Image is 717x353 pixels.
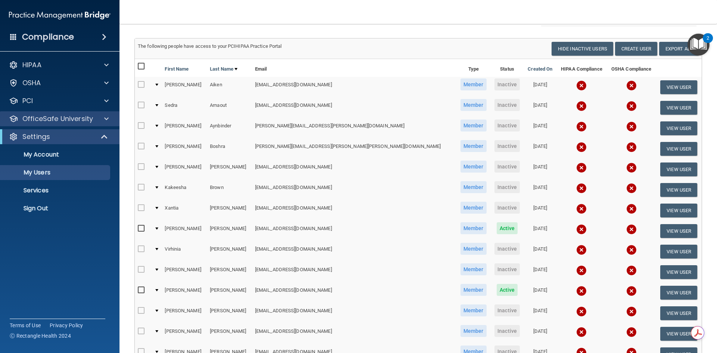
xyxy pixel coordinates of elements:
img: cross.ca9f0e7f.svg [576,204,587,214]
span: Inactive [494,304,520,316]
td: [DATE] [524,159,556,180]
td: [PERSON_NAME] [207,200,252,221]
th: OSHA Compliance [607,59,656,77]
span: Inactive [494,181,520,193]
span: Inactive [494,140,520,152]
span: Inactive [494,263,520,275]
img: cross.ca9f0e7f.svg [626,245,637,255]
button: Hide Inactive Users [552,42,613,56]
button: View User [660,224,697,238]
button: View User [660,204,697,217]
td: Aynbinder [207,118,252,139]
img: cross.ca9f0e7f.svg [576,265,587,276]
button: View User [660,80,697,94]
td: [PERSON_NAME] [162,77,207,97]
a: Terms of Use [10,322,41,329]
td: [EMAIL_ADDRESS][DOMAIN_NAME] [252,97,456,118]
p: Sign Out [5,205,107,212]
td: [PERSON_NAME] [162,303,207,323]
img: cross.ca9f0e7f.svg [626,183,637,193]
td: [PERSON_NAME] [207,323,252,344]
td: [PERSON_NAME][EMAIL_ADDRESS][PERSON_NAME][PERSON_NAME][DOMAIN_NAME] [252,139,456,159]
span: Ⓒ Rectangle Health 2024 [10,332,71,340]
td: [DATE] [524,139,556,159]
a: HIPAA [9,61,109,69]
p: PCI [22,96,33,105]
span: Active [497,284,518,296]
span: Member [460,284,487,296]
p: My Users [5,169,107,176]
td: Brown [207,180,252,200]
a: First Name [165,65,189,74]
img: cross.ca9f0e7f.svg [626,162,637,173]
span: Member [460,222,487,234]
a: Privacy Policy [50,322,83,329]
button: View User [660,121,697,135]
td: [DATE] [524,77,556,97]
td: Aiken [207,77,252,97]
td: [PERSON_NAME] [207,241,252,262]
td: [DATE] [524,262,556,282]
p: Services [5,187,107,194]
td: Sedra [162,97,207,118]
span: Member [460,140,487,152]
span: Member [460,120,487,131]
img: cross.ca9f0e7f.svg [576,327,587,337]
img: cross.ca9f0e7f.svg [576,183,587,193]
button: View User [660,142,697,156]
td: [EMAIL_ADDRESS][DOMAIN_NAME] [252,303,456,323]
img: cross.ca9f0e7f.svg [626,204,637,214]
a: OfficeSafe University [9,114,109,123]
td: [EMAIL_ADDRESS][DOMAIN_NAME] [252,262,456,282]
span: Member [460,99,487,111]
span: Inactive [494,325,520,337]
td: [PERSON_NAME] [207,303,252,323]
td: [EMAIL_ADDRESS][DOMAIN_NAME] [252,241,456,262]
th: Email [252,59,456,77]
img: cross.ca9f0e7f.svg [626,80,637,91]
td: [DATE] [524,221,556,241]
img: cross.ca9f0e7f.svg [576,306,587,317]
span: Inactive [494,161,520,173]
td: [EMAIL_ADDRESS][DOMAIN_NAME] [252,180,456,200]
span: Inactive [494,99,520,111]
button: View User [660,101,697,115]
td: [PERSON_NAME] [162,139,207,159]
td: [DATE] [524,97,556,118]
td: [PERSON_NAME] [207,282,252,303]
button: View User [660,183,697,197]
td: Virhinia [162,241,207,262]
img: cross.ca9f0e7f.svg [576,142,587,152]
td: [PERSON_NAME] [162,118,207,139]
td: [EMAIL_ADDRESS][DOMAIN_NAME] [252,159,456,180]
td: [PERSON_NAME] [162,282,207,303]
p: HIPAA [22,61,41,69]
a: Created On [528,65,552,74]
span: Inactive [494,78,520,90]
img: cross.ca9f0e7f.svg [626,327,637,337]
img: cross.ca9f0e7f.svg [576,245,587,255]
span: Member [460,304,487,316]
td: [DATE] [524,180,556,200]
iframe: Drift Widget Chat Controller [588,300,708,330]
span: Inactive [494,202,520,214]
img: cross.ca9f0e7f.svg [576,101,587,111]
td: [EMAIL_ADDRESS][DOMAIN_NAME] [252,323,456,344]
button: Create User [615,42,657,56]
td: Boshra [207,139,252,159]
img: cross.ca9f0e7f.svg [626,286,637,296]
span: Member [460,202,487,214]
button: View User [660,245,697,258]
td: [PERSON_NAME] [162,323,207,344]
span: Inactive [494,120,520,131]
td: [DATE] [524,118,556,139]
p: OSHA [22,78,41,87]
div: 2 [707,38,709,48]
td: [PERSON_NAME] [207,262,252,282]
td: [EMAIL_ADDRESS][DOMAIN_NAME] [252,221,456,241]
th: Type [456,59,490,77]
button: View User [660,162,697,176]
td: [PERSON_NAME] [162,262,207,282]
a: Export All [659,42,699,56]
img: PMB logo [9,8,111,23]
